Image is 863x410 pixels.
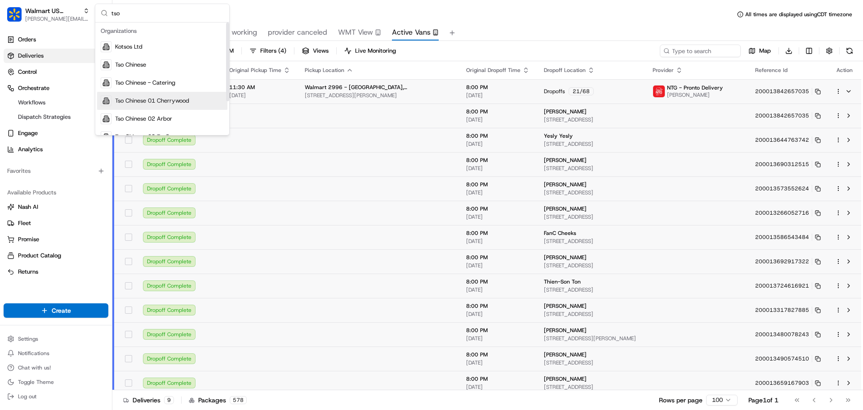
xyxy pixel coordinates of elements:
[755,331,821,338] button: 200013480078243
[18,235,39,243] span: Promise
[164,396,174,404] div: 9
[544,157,587,164] span: [PERSON_NAME]
[466,165,529,172] span: [DATE]
[305,92,452,99] span: [STREET_ADDRESS][PERSON_NAME]
[75,164,78,171] span: •
[4,347,108,360] button: Notifications
[466,254,529,261] span: 8:00 PM
[544,335,638,342] span: [STREET_ADDRESS][PERSON_NAME]
[95,23,229,135] div: Suggestions
[544,262,638,269] span: [STREET_ADDRESS]
[466,359,529,366] span: [DATE]
[25,15,89,23] button: [PERSON_NAME][EMAIL_ADDRESS][DOMAIN_NAME]
[18,36,36,44] span: Orders
[544,165,638,172] span: [STREET_ADDRESS]
[89,223,109,230] span: Pylon
[843,45,856,57] button: Refresh
[755,355,821,362] button: 200013490574510
[755,306,821,314] button: 200013317827885
[748,396,778,405] div: Page 1 of 1
[667,91,723,99] span: [PERSON_NAME]
[466,205,529,212] span: 8:00 PM
[544,238,638,245] span: [STREET_ADDRESS]
[544,286,638,293] span: [STREET_ADDRESS]
[18,145,43,153] span: Analytics
[4,265,108,279] button: Returns
[9,155,23,170] img: Jeff Sasse
[85,201,144,210] span: API Documentation
[115,133,173,141] span: Tso Chinese 03 TsoCo
[466,286,529,293] span: [DATE]
[4,164,108,178] div: Favorites
[544,88,565,95] span: Dropoffs
[544,140,638,148] span: [STREET_ADDRESS]
[115,115,172,123] span: Tso Chinese 02 Arbor
[153,89,164,99] button: Start new chat
[18,350,49,357] span: Notifications
[18,113,71,121] span: Dispatch Strategies
[466,327,529,334] span: 8:00 PM
[115,97,189,105] span: Tso Chinese 01 Cherrywood
[245,45,290,57] button: Filters(4)
[653,67,674,74] span: Provider
[755,88,821,95] button: 200013842657035
[80,140,98,147] span: [DATE]
[544,108,587,115] span: [PERSON_NAME]
[466,140,529,148] span: [DATE]
[755,379,821,387] button: 200013659167903
[14,96,98,109] a: Workflows
[7,7,22,22] img: Walmart US Stores
[569,87,594,95] div: 21 / 68
[9,86,25,102] img: 1736555255976-a54dd68f-1ca7-489b-9aae-adbdc363a1c4
[231,27,257,38] span: working
[19,86,35,102] img: 8571987876998_91fb9ceb93ad5c398215_72.jpg
[9,202,16,209] div: 📗
[4,126,108,140] button: Engage
[7,203,105,211] a: Nash AI
[755,67,787,74] span: Reference Id
[313,47,329,55] span: Views
[544,254,587,261] span: [PERSON_NAME]
[9,9,27,27] img: Nash
[4,390,108,403] button: Log out
[466,335,529,342] span: [DATE]
[9,117,60,124] div: Past conversations
[230,396,247,404] div: 578
[18,99,45,107] span: Workflows
[123,396,174,405] div: Deliveries
[755,161,821,168] button: 200013690312515
[305,84,452,91] span: Walmart 2996 - [GEOGRAPHIC_DATA], [GEOGRAPHIC_DATA]
[338,27,373,38] span: WMT View
[835,67,854,74] div: Action
[4,32,108,47] a: Orders
[544,278,581,285] span: Thien-Son Ton
[544,132,573,140] span: Yesly Yesly
[115,61,146,69] span: Tso Chinese
[544,327,587,334] span: [PERSON_NAME]
[544,230,576,237] span: FanC Cheeks
[544,351,587,358] span: [PERSON_NAME]
[544,359,638,366] span: [STREET_ADDRESS]
[466,132,529,140] span: 8:00 PM
[229,92,290,99] span: [DATE]
[755,112,821,119] button: 200013842657035
[744,45,775,57] button: Map
[466,116,529,123] span: [DATE]
[466,67,520,74] span: Original Dropoff Time
[544,205,587,212] span: [PERSON_NAME]
[63,223,109,230] a: Powered byPylon
[466,238,529,245] span: [DATE]
[18,52,44,60] span: Deliveries
[278,47,286,55] span: ( 4 )
[18,252,61,260] span: Product Catalog
[9,36,164,50] p: Welcome 👋
[52,306,71,315] span: Create
[268,27,327,38] span: provider canceled
[466,92,529,99] span: [DATE]
[745,11,852,18] span: All times are displayed using CDT timezone
[7,219,105,227] a: Fleet
[653,86,665,97] img: images
[755,234,821,241] button: 200013586543484
[75,140,78,147] span: •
